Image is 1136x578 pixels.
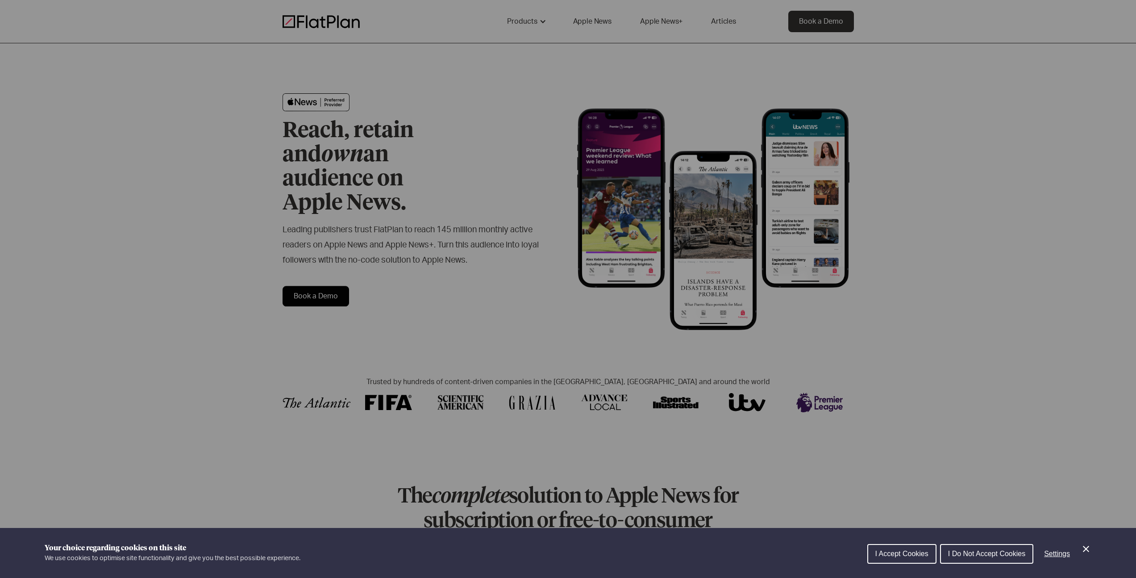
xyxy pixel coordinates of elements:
[1037,545,1077,563] button: Settings
[1081,544,1091,554] button: Close Cookie Control
[948,550,1025,557] span: I Do Not Accept Cookies
[940,544,1033,564] button: I Do Not Accept Cookies
[867,544,936,564] button: I Accept Cookies
[875,550,928,557] span: I Accept Cookies
[45,543,300,553] h1: Your choice regarding cookies on this site
[1044,550,1070,557] span: Settings
[45,553,300,563] p: We use cookies to optimise site functionality and give you the best possible experience.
